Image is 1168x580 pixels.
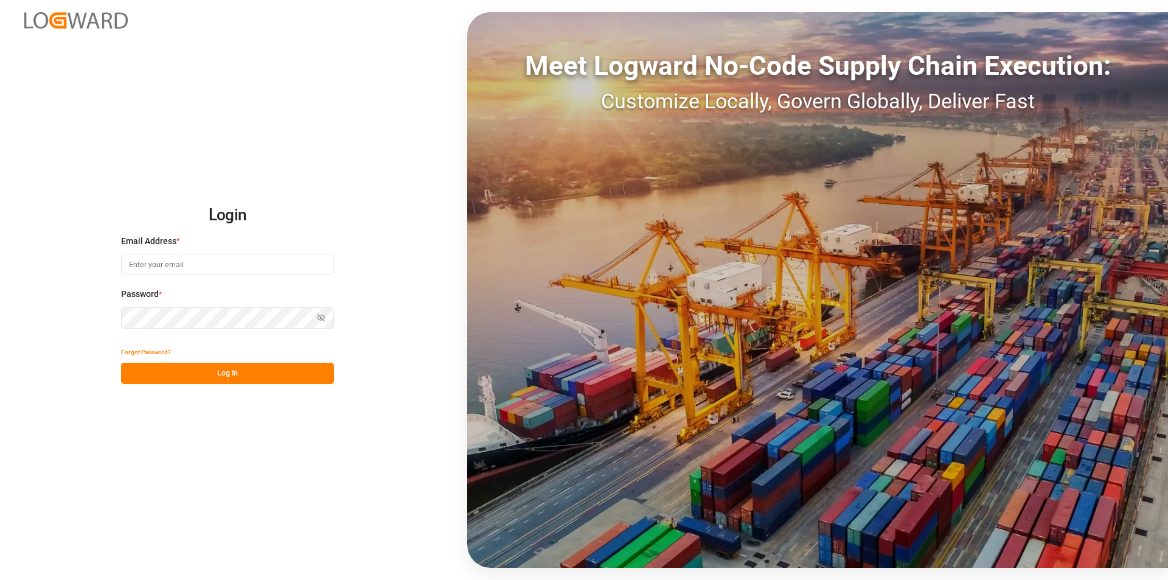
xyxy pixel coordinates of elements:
[121,235,176,248] span: Email Address
[24,12,128,29] img: Logward_new_orange.png
[467,46,1168,86] div: Meet Logward No-Code Supply Chain Execution:
[467,86,1168,117] div: Customize Locally, Govern Globally, Deliver Fast
[121,288,159,301] span: Password
[121,254,334,275] input: Enter your email
[121,196,334,235] h2: Login
[121,363,334,384] button: Log In
[121,341,171,363] button: Forgot Password?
